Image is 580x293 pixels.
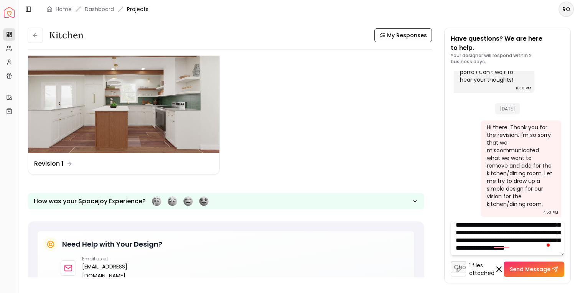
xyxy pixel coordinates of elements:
p: Email us at [82,256,138,262]
img: Revision 1 [28,46,219,153]
p: Your designer will respond within 2 business days. [451,53,564,65]
div: Hi there. Thank you for the revision. I'm so sorry that we miscommunicated what we want to remove... [487,123,554,208]
a: Spacejoy [4,7,15,18]
a: [EMAIL_ADDRESS][DOMAIN_NAME] [82,262,138,280]
span: [DATE] [495,103,520,114]
textarea: To enrich screen reader interactions, please activate Accessibility in Grammarly extension settings [451,221,564,255]
p: Have questions? We are here to help. [451,34,564,53]
div: 4:53 PM [543,209,558,216]
button: Send Message [504,262,564,277]
dd: Revision 1 [34,159,63,168]
nav: breadcrumb [46,5,148,13]
span: My Responses [387,31,427,39]
button: My Responses [374,28,432,42]
a: Dashboard [85,5,114,13]
h3: Kitchen [49,29,84,41]
img: Spacejoy Logo [4,7,15,18]
p: How was your Spacejoy Experience? [34,197,146,206]
a: Home [56,5,72,13]
button: RO [559,2,574,17]
span: Projects [127,5,148,13]
div: 10:10 PM [516,84,531,92]
span: 1 files attached [469,262,494,277]
span: RO [559,2,573,16]
h5: Need Help with Your Design? [62,239,162,250]
button: How was your Spacejoy Experience?Feeling terribleFeeling badFeeling goodFeeling awesome [28,193,424,209]
a: Revision 1Revision 1 [28,45,220,175]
